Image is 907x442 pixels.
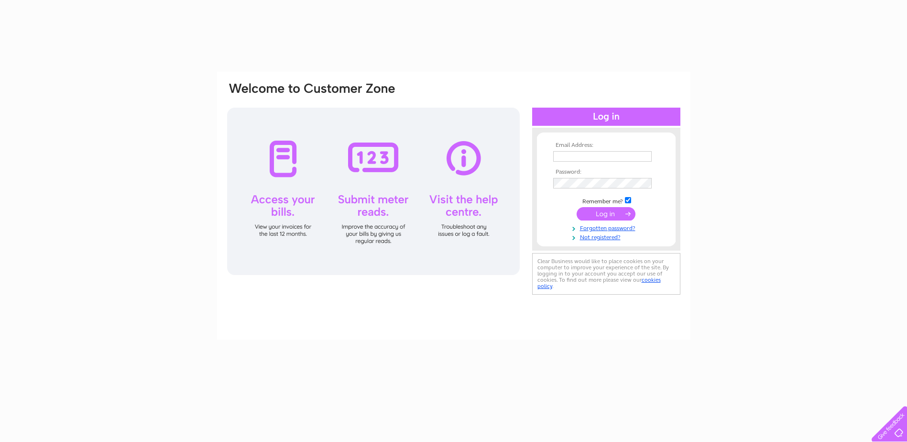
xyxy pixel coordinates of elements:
[537,276,661,289] a: cookies policy
[551,196,662,205] td: Remember me?
[553,223,662,232] a: Forgotten password?
[551,169,662,176] th: Password:
[553,232,662,241] a: Not registered?
[532,253,680,295] div: Clear Business would like to place cookies on your computer to improve your experience of the sit...
[551,142,662,149] th: Email Address:
[577,207,635,221] input: Submit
